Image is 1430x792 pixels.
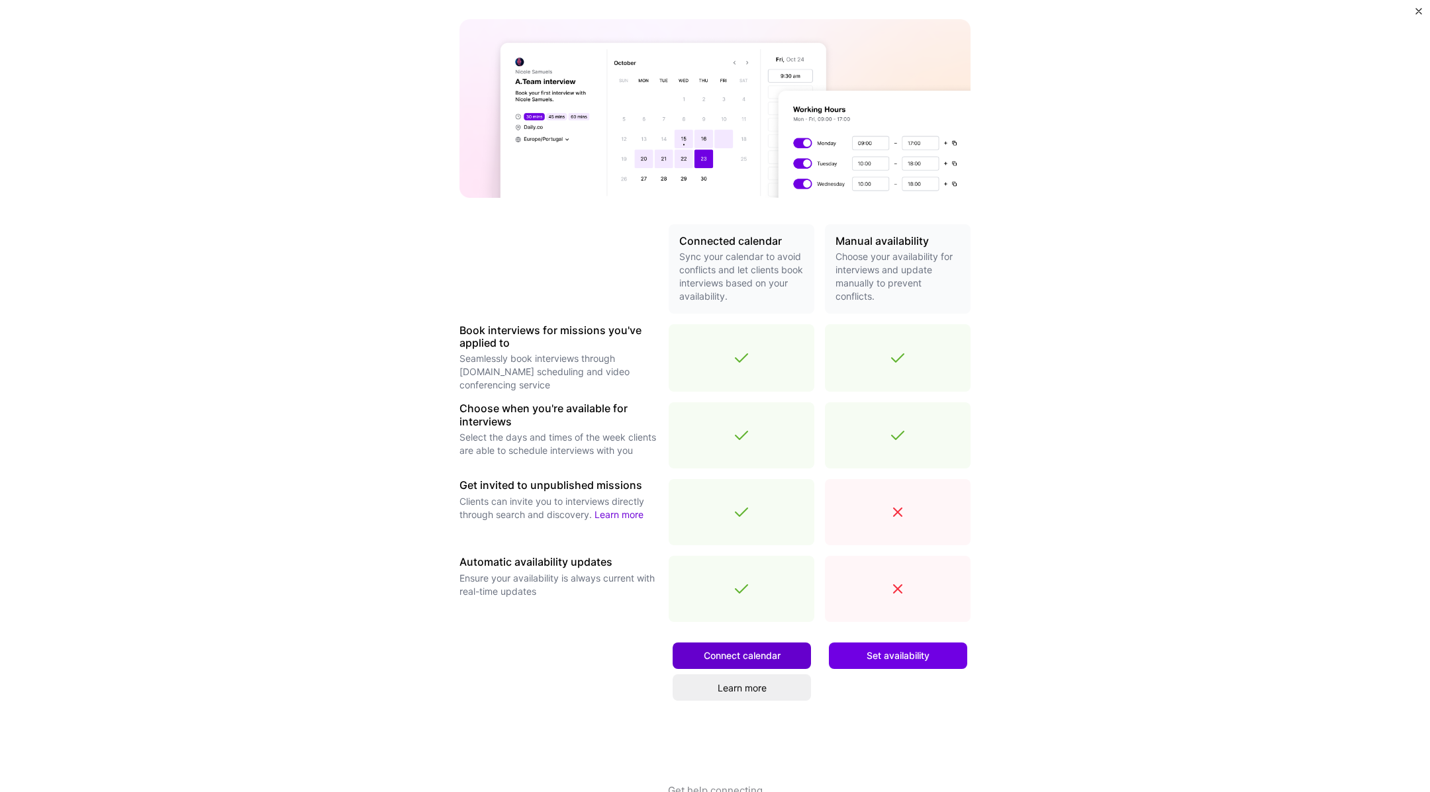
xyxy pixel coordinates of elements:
h3: Connected calendar [679,235,804,247]
button: Set availability [829,642,967,669]
h3: Automatic availability updates [459,556,658,568]
p: Choose your availability for interviews and update manually to prevent conflicts. [835,250,960,303]
h3: Choose when you're available for interviews [459,402,658,427]
button: Close [1415,8,1422,22]
p: Sync your calendar to avoid conflicts and let clients book interviews based on your availability. [679,250,804,303]
h3: Book interviews for missions you've applied to [459,324,658,349]
a: Learn more [673,674,811,701]
h3: Manual availability [835,235,960,247]
span: Set availability [867,649,930,662]
p: Clients can invite you to interviews directly through search and discovery. [459,495,658,521]
h3: Get invited to unpublished missions [459,479,658,492]
p: Ensure your availability is always current with real-time updates [459,572,658,598]
button: Connect calendar [673,642,811,669]
p: Select the days and times of the week clients are able to schedule interviews with you [459,431,658,457]
p: Seamlessly book interviews through [DOMAIN_NAME] scheduling and video conferencing service [459,352,658,392]
img: A.Team calendar banner [459,19,971,198]
a: Learn more [595,509,643,520]
span: Connect calendar [704,649,781,662]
